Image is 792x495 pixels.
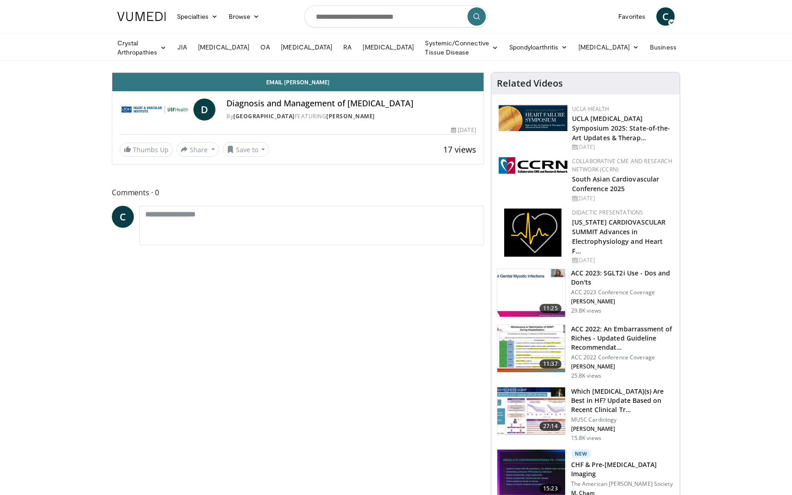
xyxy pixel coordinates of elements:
button: Share [176,142,219,157]
a: Collaborative CME and Research Network (CCRN) [572,157,672,173]
a: Specialties [171,7,223,26]
a: C [112,206,134,228]
a: Favorites [613,7,651,26]
img: VuMedi Logo [117,12,166,21]
span: 17 views [443,144,476,155]
a: Business [644,38,691,56]
div: [DATE] [451,126,476,134]
a: Crystal Arthropathies [112,38,172,57]
p: MUSC Cardiology [571,416,674,423]
h4: Related Videos [497,78,563,89]
a: [MEDICAL_DATA] [192,38,255,56]
a: 11:25 ACC 2023: SGLT2i Use - Dos and Don'ts ACC 2023 Conference Coverage [PERSON_NAME] 29.8K views [497,269,674,317]
p: 29.8K views [571,307,601,314]
p: [PERSON_NAME] [571,425,674,433]
span: 11:25 [539,304,561,313]
h4: Diagnosis and Management of [MEDICAL_DATA] [226,99,476,109]
a: Email [PERSON_NAME] [112,73,484,91]
p: The American [PERSON_NAME] Society [571,480,674,488]
a: C [656,7,675,26]
h3: CHF & Pre-[MEDICAL_DATA] Imaging [571,460,674,478]
h3: Which [MEDICAL_DATA](s) Are Best in HF? Update Based on Recent Clinical Tr… [571,387,674,414]
p: [PERSON_NAME] [571,298,674,305]
img: 0682476d-9aca-4ba2-9755-3b180e8401f5.png.150x105_q85_autocrop_double_scale_upscale_version-0.2.png [499,105,567,131]
video-js: Video Player [112,72,484,73]
p: ACC 2023 Conference Coverage [571,289,674,296]
input: Search topics, interventions [304,5,488,27]
a: Thumbs Up [120,143,173,157]
a: [US_STATE] CARDIOVASCULAR SUMMIT Advances in Electrophysiology and Heart F… [572,218,666,255]
a: JIA [172,38,192,56]
p: 25.8K views [571,372,601,379]
a: UCLA Health [572,105,610,113]
img: 9258cdf1-0fbf-450b-845f-99397d12d24a.150x105_q85_crop-smart_upscale.jpg [497,269,565,317]
img: Tampa General Hospital Heart & Vascular Institute [120,99,190,121]
a: [MEDICAL_DATA] [357,38,419,56]
img: f3e86255-4ff1-4703-a69f-4180152321cc.150x105_q85_crop-smart_upscale.jpg [497,325,565,373]
a: OA [255,38,275,56]
a: South Asian Cardiovascular Conference 2025 [572,175,660,193]
p: 15.8K views [571,434,601,442]
div: [DATE] [572,143,672,151]
p: [PERSON_NAME] [571,363,674,370]
span: 27:14 [539,422,561,431]
a: Spondyloarthritis [504,38,573,56]
img: a04ee3ba-8487-4636-b0fb-5e8d268f3737.png.150x105_q85_autocrop_double_scale_upscale_version-0.2.png [499,157,567,174]
a: [MEDICAL_DATA] [275,38,338,56]
a: UCLA [MEDICAL_DATA] Symposium 2025: State-of-the-Art Updates & Therap… [572,114,671,142]
div: By FEATURING [226,112,476,121]
p: ACC 2022 Conference Coverage [571,354,674,361]
div: Didactic Presentations [572,209,672,217]
a: [GEOGRAPHIC_DATA] [233,112,295,120]
button: Save to [223,142,269,157]
a: Browse [223,7,265,26]
span: 11:37 [539,359,561,368]
a: [MEDICAL_DATA] [573,38,644,56]
a: Systemic/Connective Tissue Disease [419,38,503,57]
h3: ACC 2022: An Embarrassment of Riches - Updated Guideline Recommendat… [571,324,674,352]
a: 27:14 Which [MEDICAL_DATA](s) Are Best in HF? Update Based on Recent Clinical Tr… MUSC Cardiology... [497,387,674,442]
span: Comments 0 [112,187,484,198]
div: [DATE] [572,256,672,264]
div: [DATE] [572,194,672,203]
img: dc76ff08-18a3-4688-bab3-3b82df187678.150x105_q85_crop-smart_upscale.jpg [497,387,565,435]
p: New [571,449,591,458]
h3: ACC 2023: SGLT2i Use - Dos and Don'ts [571,269,674,287]
a: 11:37 ACC 2022: An Embarrassment of Riches - Updated Guideline Recommendat… ACC 2022 Conference C... [497,324,674,379]
a: D [193,99,215,121]
img: 1860aa7a-ba06-47e3-81a4-3dc728c2b4cf.png.150x105_q85_autocrop_double_scale_upscale_version-0.2.png [504,209,561,257]
a: RA [338,38,357,56]
a: [PERSON_NAME] [326,112,375,120]
span: 15:23 [539,484,561,493]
